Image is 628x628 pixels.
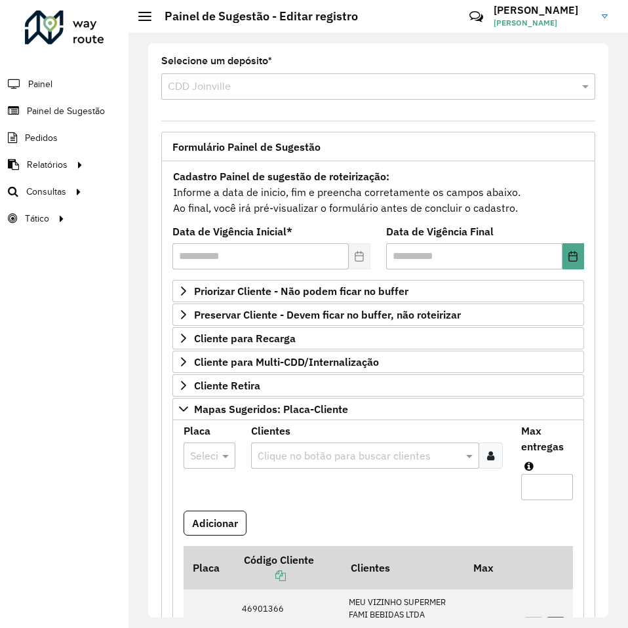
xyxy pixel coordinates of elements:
span: Painel de Sugestão [27,104,105,118]
a: Cliente para Multi-CDD/Internalização [172,351,584,373]
button: Choose Date [562,243,584,269]
span: Formulário Painel de Sugestão [172,142,321,152]
div: Informe a data de inicio, fim e preencha corretamente os campos abaixo. Ao final, você irá pré-vi... [172,168,584,216]
button: Adicionar [184,511,246,536]
a: Cliente Retira [172,374,584,397]
span: Consultas [26,185,66,199]
a: Mapas Sugeridos: Placa-Cliente [172,398,584,420]
label: Placa [184,423,210,439]
th: Max [465,546,517,589]
a: Cliente para Recarga [172,327,584,349]
span: Pedidos [25,131,58,145]
a: Priorizar Cliente - Não podem ficar no buffer [172,280,584,302]
h2: Painel de Sugestão - Editar registro [151,9,358,24]
span: Preservar Cliente - Devem ficar no buffer, não roteirizar [194,309,461,320]
a: Copiar [244,569,286,582]
span: Mapas Sugeridos: Placa-Cliente [194,404,348,414]
a: Preservar Cliente - Devem ficar no buffer, não roteirizar [172,304,584,326]
span: Cliente Retira [194,380,260,391]
th: Clientes [342,546,464,589]
th: Placa [184,546,235,589]
span: Painel [28,77,52,91]
span: [PERSON_NAME] [494,17,592,29]
strong: Cadastro Painel de sugestão de roteirização: [173,170,389,183]
label: Max entregas [521,423,573,454]
span: Cliente para Recarga [194,333,296,343]
span: Relatórios [27,158,68,172]
label: Clientes [251,423,290,439]
label: Data de Vigência Inicial [172,224,292,239]
span: Tático [25,212,49,226]
label: Data de Vigência Final [386,224,494,239]
span: Priorizar Cliente - Não podem ficar no buffer [194,286,408,296]
span: Cliente para Multi-CDD/Internalização [194,357,379,367]
a: Contato Rápido [462,3,490,31]
h3: [PERSON_NAME] [494,4,592,16]
em: Máximo de clientes que serão colocados na mesma rota com os clientes informados [524,461,534,471]
label: Selecione um depósito [161,53,272,69]
th: Código Cliente [235,546,342,589]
